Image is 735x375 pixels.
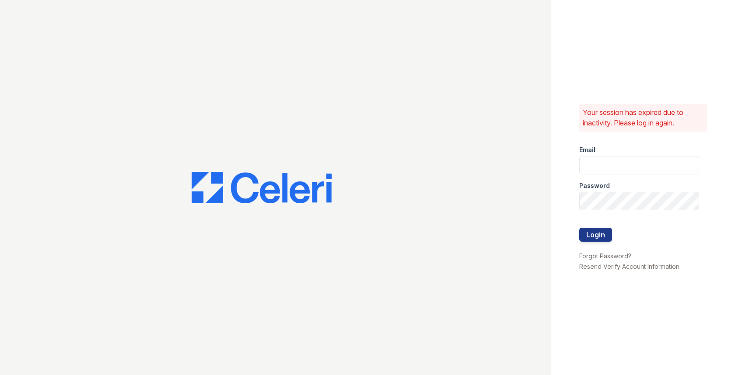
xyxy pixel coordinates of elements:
button: Login [579,228,612,242]
img: CE_Logo_Blue-a8612792a0a2168367f1c8372b55b34899dd931a85d93a1a3d3e32e68fde9ad4.png [192,172,332,203]
a: Forgot Password? [579,252,631,260]
p: Your session has expired due to inactivity. Please log in again. [583,107,703,128]
label: Email [579,146,595,154]
a: Resend Verify Account Information [579,263,679,270]
label: Password [579,181,610,190]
